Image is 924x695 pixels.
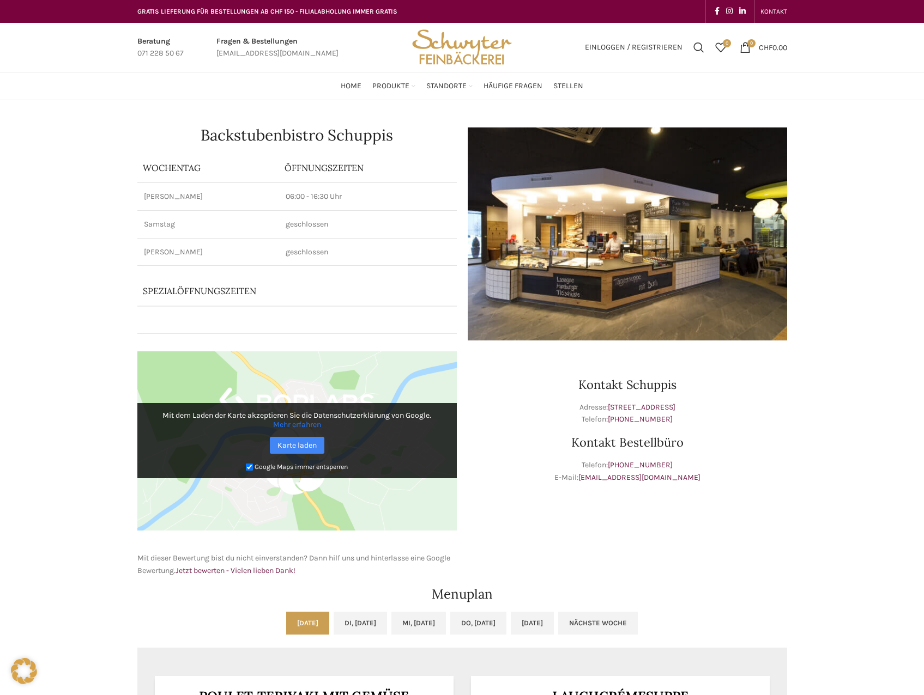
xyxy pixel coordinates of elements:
[723,4,736,19] a: Instagram social link
[144,191,273,202] p: [PERSON_NAME]
[246,464,253,471] input: Google Maps immer entsperren
[137,552,457,577] p: Mit dieser Bewertung bist du nicht einverstanden? Dann hilf uns und hinterlasse eine Google Bewer...
[286,247,450,258] p: geschlossen
[286,191,450,202] p: 06:00 - 16:30 Uhr
[747,39,756,47] span: 0
[468,459,787,484] p: Telefon: E-Mail:
[734,36,793,58] a: 0 CHF0.00
[585,44,683,51] span: Einloggen / Registrieren
[760,8,787,15] span: KONTAKT
[270,437,324,454] a: Karte laden
[137,127,457,143] h1: Backstubenbistro Schuppis
[759,42,772,52] span: CHF
[391,612,446,635] a: Mi, [DATE]
[723,39,731,47] span: 0
[137,351,457,531] img: Google Maps
[710,36,732,58] a: 0
[484,75,542,97] a: Häufige Fragen
[334,612,387,635] a: Di, [DATE]
[145,411,449,429] p: Mit dem Laden der Karte akzeptieren Sie die Datenschutzerklärung von Google.
[736,4,749,19] a: Linkedin social link
[255,463,348,471] small: Google Maps immer entsperren
[132,75,793,97] div: Main navigation
[608,403,675,412] a: [STREET_ADDRESS]
[578,473,700,482] a: [EMAIL_ADDRESS][DOMAIN_NAME]
[137,588,787,601] h2: Menuplan
[450,612,506,635] a: Do, [DATE]
[176,566,295,575] a: Jetzt bewerten - Vielen lieben Dank!
[144,219,273,230] p: Samstag
[408,23,515,72] img: Bäckerei Schwyter
[484,81,542,92] span: Häufige Fragen
[558,612,638,635] a: Nächste Woche
[553,81,583,92] span: Stellen
[273,420,321,429] a: Mehr erfahren
[579,36,688,58] a: Einloggen / Registrieren
[341,75,361,97] a: Home
[755,1,793,22] div: Secondary navigation
[137,8,397,15] span: GRATIS LIEFERUNG FÜR BESTELLUNGEN AB CHF 150 - FILIALABHOLUNG IMMER GRATIS
[608,414,673,424] a: [PHONE_NUMBER]
[286,219,450,230] p: geschlossen
[408,42,515,51] a: Site logo
[137,35,184,60] a: Infobox link
[286,612,329,635] a: [DATE]
[426,81,467,92] span: Standorte
[468,436,787,448] h3: Kontakt Bestellbüro
[553,75,583,97] a: Stellen
[688,36,710,58] a: Suchen
[511,612,554,635] a: [DATE]
[710,36,732,58] div: Meine Wunschliste
[285,162,451,174] p: ÖFFNUNGSZEITEN
[341,81,361,92] span: Home
[608,460,673,470] a: [PHONE_NUMBER]
[143,285,398,297] p: Spezialöffnungszeiten
[759,42,787,52] bdi: 0.00
[143,162,274,174] p: Wochentag
[426,75,473,97] a: Standorte
[760,1,787,22] a: KONTAKT
[372,75,415,97] a: Produkte
[216,35,339,60] a: Infobox link
[711,4,723,19] a: Facebook social link
[372,81,409,92] span: Produkte
[468,401,787,426] p: Adresse: Telefon:
[144,247,273,258] p: [PERSON_NAME]
[468,379,787,391] h3: Kontakt Schuppis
